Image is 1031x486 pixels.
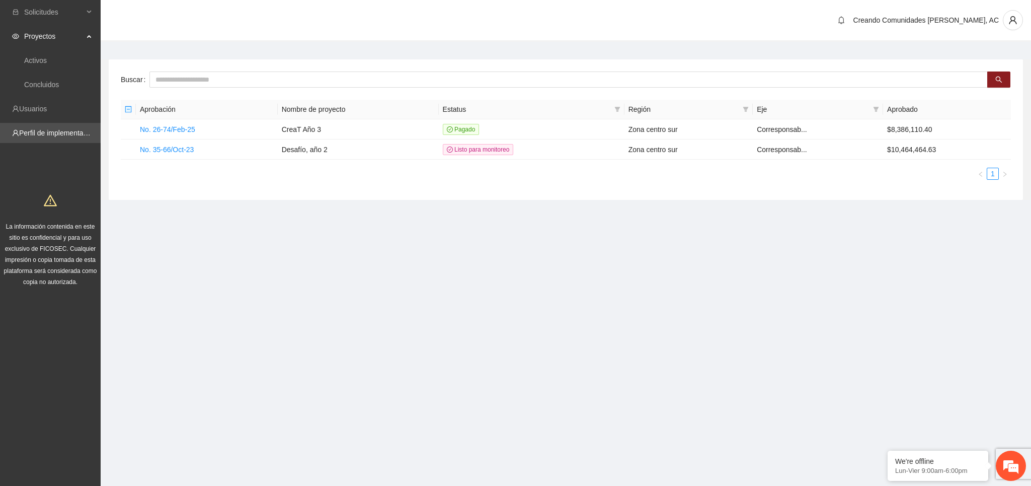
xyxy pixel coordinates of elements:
[24,2,84,22] span: Solicitudes
[895,457,981,465] div: We're offline
[743,106,749,112] span: filter
[1002,171,1008,177] span: right
[24,56,47,64] a: Activos
[24,81,59,89] a: Concluidos
[614,106,620,112] span: filter
[12,33,19,40] span: eye
[125,106,132,113] span: minus-square
[19,105,47,113] a: Usuarios
[883,100,1011,119] th: Aprobado
[447,126,453,132] span: check-circle
[136,100,278,119] th: Aprobación
[834,16,849,24] span: bell
[1003,16,1022,25] span: user
[873,106,879,112] span: filter
[1003,10,1023,30] button: user
[278,140,439,160] td: Desafío, año 2
[741,102,751,117] span: filter
[624,119,753,140] td: Zona centro sur
[883,119,1011,140] td: $8,386,110.40
[757,146,807,154] span: Corresponsab...
[871,102,881,117] span: filter
[757,104,869,115] span: Eje
[757,125,807,133] span: Corresponsab...
[447,147,453,153] span: check-circle
[999,168,1011,180] button: right
[443,144,514,155] span: Listo para monitoreo
[4,223,97,286] span: La información contenida en este sitio es confidencial y para uso exclusivo de FICOSEC. Cualquier...
[987,72,1010,88] button: search
[44,194,57,207] span: warning
[140,125,195,133] a: No. 26-74/Feb-25
[975,168,987,180] li: Previous Page
[24,26,84,46] span: Proyectos
[19,129,98,137] a: Perfil de implementadora
[987,168,999,180] li: 1
[628,104,739,115] span: Región
[995,76,1002,84] span: search
[853,16,999,24] span: Creando Comunidades [PERSON_NAME], AC
[895,467,981,474] p: Lun-Vier 9:00am-6:00pm
[140,146,194,154] a: No. 35-66/Oct-23
[987,168,998,179] a: 1
[443,124,480,135] span: Pagado
[833,12,849,28] button: bell
[999,168,1011,180] li: Next Page
[121,72,149,88] label: Buscar
[278,119,439,140] td: CreaT Año 3
[12,9,19,16] span: inbox
[975,168,987,180] button: left
[278,100,439,119] th: Nombre de proyecto
[883,140,1011,160] td: $10,464,464.63
[443,104,610,115] span: Estatus
[624,140,753,160] td: Zona centro sur
[612,102,622,117] span: filter
[978,171,984,177] span: left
